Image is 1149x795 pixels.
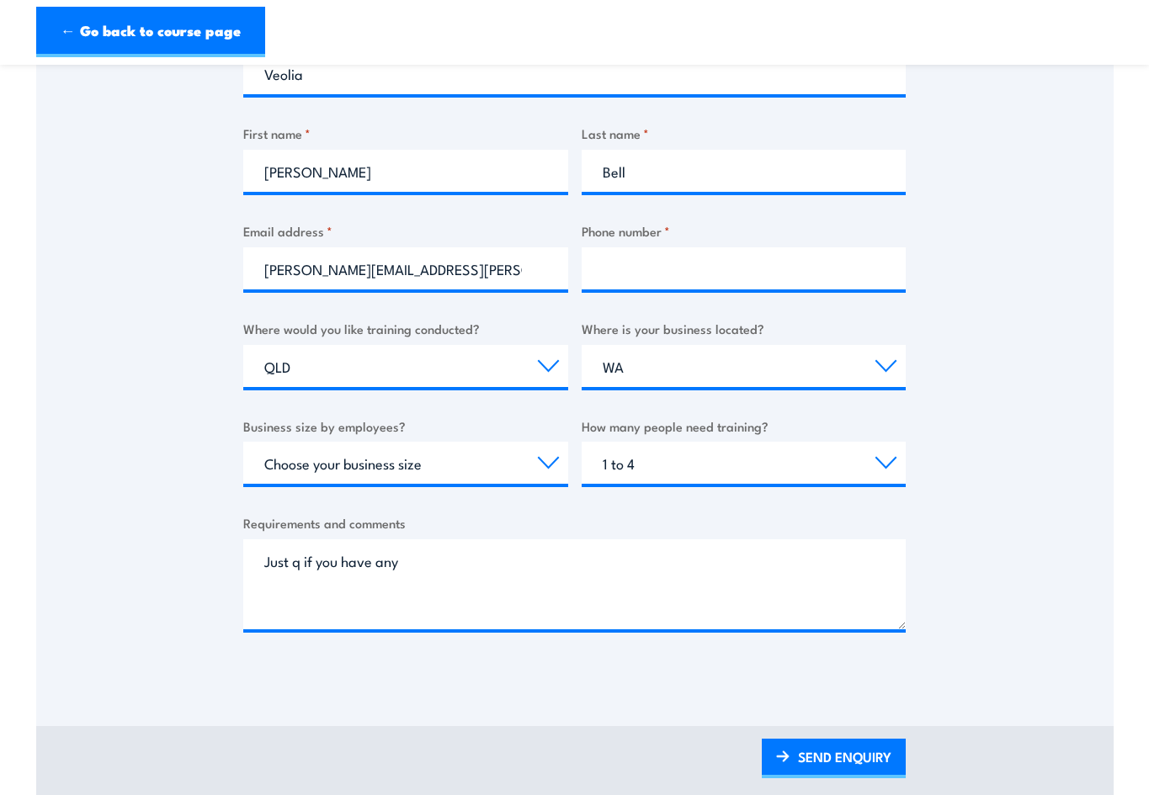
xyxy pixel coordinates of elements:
[243,221,568,241] label: Email address
[243,124,568,143] label: First name
[243,416,568,436] label: Business size by employees?
[762,739,906,778] a: SEND ENQUIRY
[582,124,907,143] label: Last name
[243,319,568,338] label: Where would you like training conducted?
[582,221,907,241] label: Phone number
[243,513,906,533] label: Requirements and comments
[36,7,265,57] a: ← Go back to course page
[582,416,907,436] label: How many people need training?
[582,319,907,338] label: Where is your business located?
